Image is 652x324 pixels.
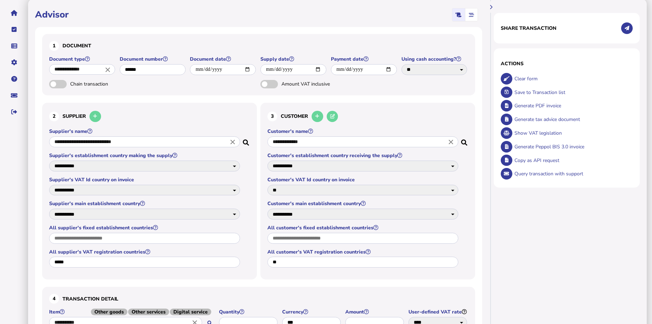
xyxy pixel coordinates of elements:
[49,128,241,135] label: Supplier's name
[513,72,633,86] div: Clear form
[461,137,468,143] i: Search for a dummy customer
[190,56,257,62] label: Document date
[70,81,144,87] span: Chain transaction
[281,81,355,87] span: Amount VAT inclusive
[621,22,633,34] button: Share transaction
[485,1,497,13] button: Hide
[501,73,512,85] button: Clear form data from invoice panel
[49,152,241,159] label: Supplier's establishment country making the supply
[267,200,459,207] label: Customer's main establishment country
[267,152,459,159] label: Customer's establishment country receiving the supply
[49,110,250,123] h3: Supplier
[501,155,512,166] button: Copy data as API request body to clipboard
[465,8,478,21] mat-button-toggle: Stepper view
[447,138,455,146] i: Close
[120,56,187,62] label: Document number
[513,140,633,154] div: Generate Peppol BIS 3.0 invoice
[219,309,279,315] label: Quantity
[513,99,633,113] div: Generate PDF invoice
[49,56,116,62] label: Document type
[49,176,241,183] label: Supplier's VAT Id country on invoice
[49,294,468,304] h3: Transaction detail
[91,309,127,315] span: Other goods
[49,200,241,207] label: Supplier's main establishment country
[7,72,21,86] button: Help pages
[501,114,512,125] button: Generate tax advice document
[401,56,468,62] label: Using cash accounting?
[327,111,338,122] button: Edit selected customer in the database
[42,103,257,280] section: Define the seller
[35,8,69,21] h1: Advisor
[170,309,211,315] span: Digital service
[49,56,116,80] app-field: Select a document type
[267,112,277,121] div: 3
[501,60,633,67] h1: Actions
[49,294,59,304] div: 4
[501,25,557,32] h1: Share transaction
[7,104,21,119] button: Sign out
[104,66,112,73] i: Close
[7,6,21,20] button: Home
[7,22,21,37] button: Tasks
[513,113,633,126] div: Generate tax advice document
[513,86,633,99] div: Save to Transaction list
[49,224,241,231] label: All supplier's fixed establishment countries
[49,41,59,51] div: 1
[345,309,405,315] label: Amount
[267,110,468,123] h3: Customer
[267,128,459,135] label: Customer's name
[501,100,512,112] button: Generate pdf
[49,112,59,121] div: 2
[267,176,459,183] label: Customer's VAT Id country on invoice
[513,154,633,167] div: Copy as API request
[501,127,512,139] button: Show VAT legislation
[513,167,633,181] div: Query transaction with support
[229,138,237,146] i: Close
[312,111,323,122] button: Add a new customer to the database
[7,88,21,103] button: Raise a support ticket
[452,8,465,21] mat-button-toggle: Classic scrolling page view
[128,309,169,315] span: Other services
[282,309,342,315] label: Currency
[513,126,633,140] div: Show VAT legislation
[408,309,468,315] label: User-defined VAT rate
[49,249,241,255] label: All supplier's VAT registration countries
[49,41,468,51] h3: Document
[501,168,512,180] button: Query transaction with support
[501,87,512,98] button: Save transaction
[267,224,459,231] label: All customer's fixed establishment countries
[49,309,215,315] label: Item
[7,39,21,53] button: Data manager
[7,55,21,70] button: Manage settings
[89,111,101,122] button: Add a new supplier to the database
[267,249,459,255] label: All customer's VAT registration countries
[331,56,398,62] label: Payment date
[243,137,250,143] i: Search for a dummy seller
[260,56,327,62] label: Supply date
